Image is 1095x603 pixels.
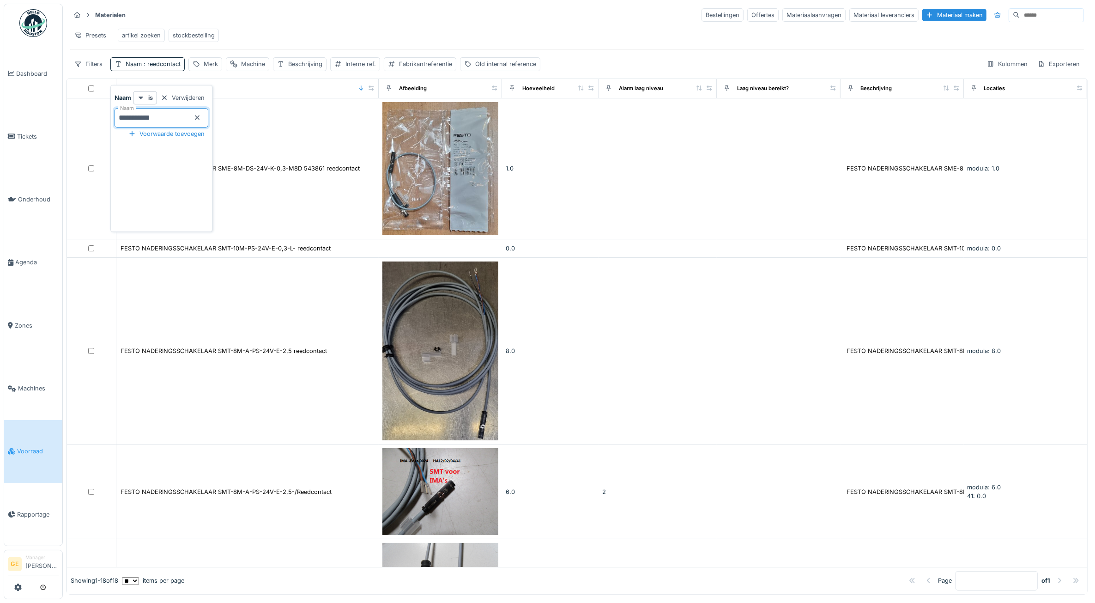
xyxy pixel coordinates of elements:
span: modula: 1.0 [968,165,1000,172]
div: FESTO NADERINGSSCHAKELAAR SMT-10M-PS-24V-E-0,3-... [847,244,1022,253]
img: Badge_color-CXgf-gQk.svg [19,9,47,37]
div: Showing 1 - 18 of 18 [71,576,118,585]
div: Page [938,576,952,585]
span: Rapportage [17,510,59,519]
div: FESTO NADERINGSSCHAKELAAR SMT-8M-A-PS-24V-E-2,5... [847,487,1024,496]
div: Alarm laag niveau [619,85,663,92]
div: Filters [70,57,107,71]
div: Fabrikantreferentie [399,60,452,68]
div: Verwijderen [157,91,208,104]
div: Bestellingen [702,8,744,22]
div: 6.0 [506,487,594,496]
div: Exporteren [1034,57,1084,71]
strong: of 1 [1041,576,1050,585]
div: Naam [126,60,181,68]
div: Beschrijving [288,60,322,68]
span: 41: 0.0 [968,493,986,499]
div: FESTO NADERINGSSCHAKELAAR SMT-10M-PS-24V-E-0,3-L- reedcontact [121,244,331,253]
span: : reedcontact [142,61,181,67]
img: FESTO NADERINGSSCHAKELAAR SME-8M-DS-24V-K-0,3-M8D 543861 reedcontact [382,102,498,235]
div: FESTO NADERINGSSCHAKELAAR SME-8M-DS-24V-K-0,3-M8D 543861 reedcontact [121,164,360,173]
span: Tickets [17,132,59,141]
span: modula: 0.0 [968,245,1001,252]
div: Merk [204,60,218,68]
span: Voorraad [17,447,59,456]
span: modula: 6.0 [968,484,1001,491]
img: FESTO NADERINGSSCHAKELAAR SMT-8M-A-PS-24V-E-2,5 reedcontact [382,262,498,440]
div: Machine [241,60,265,68]
div: Locaties [984,85,1005,92]
div: 0.0 [506,244,594,253]
div: 8.0 [506,347,594,355]
span: Onderhoud [18,195,59,204]
div: Materiaal maken [922,9,986,21]
div: Old internal reference [475,60,536,68]
label: Naam [118,104,136,112]
span: Dashboard [16,69,59,78]
strong: is [148,93,153,102]
div: Voorwaarde toevoegen [125,128,208,140]
li: GE [8,557,22,571]
div: Manager [25,554,59,561]
div: artikel zoeken [122,31,161,40]
span: Zones [15,321,59,330]
div: FESTO NADERINGSSCHAKELAAR SMT-8M-A-PS-24V-E-2,5... [847,347,1024,355]
div: items per page [122,576,184,585]
span: Agenda [15,258,59,267]
div: Offertes [747,8,779,22]
div: Kolommen [983,57,1032,71]
div: Hoeveelheid [522,85,555,92]
div: Materiaal leveranciers [849,8,919,22]
div: 1.0 [506,164,594,173]
div: 2 [602,487,714,496]
span: modula: 8.0 [968,347,1001,354]
strong: Materialen [91,11,129,19]
div: Materiaalaanvragen [782,8,846,22]
img: FESTO NADERINGSSCHAKELAAR SMT-8M-A-PS-24V-E-2,5-/Reedcontact [382,448,498,535]
div: Presets [70,29,110,42]
strong: Naam [115,93,131,102]
span: Machines [18,384,59,393]
div: Interne ref. [345,60,376,68]
div: Afbeelding [399,85,427,92]
div: stockbestelling [173,31,215,40]
div: Laag niveau bereikt? [737,85,789,92]
div: Beschrijving [861,85,892,92]
div: FESTO NADERINGSSCHAKELAAR SMT-8M-A-PS-24V-E-2,5 reedcontact [121,347,327,355]
div: FESTO NADERINGSSCHAKELAAR SME-8M-DS-24V-K-0,3-M... [847,164,1026,173]
div: Naam [137,85,151,92]
li: [PERSON_NAME] [25,554,59,574]
div: FESTO NADERINGSSCHAKELAAR SMT-8M-A-PS-24V-E-2,5-/Reedcontact [121,487,332,496]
